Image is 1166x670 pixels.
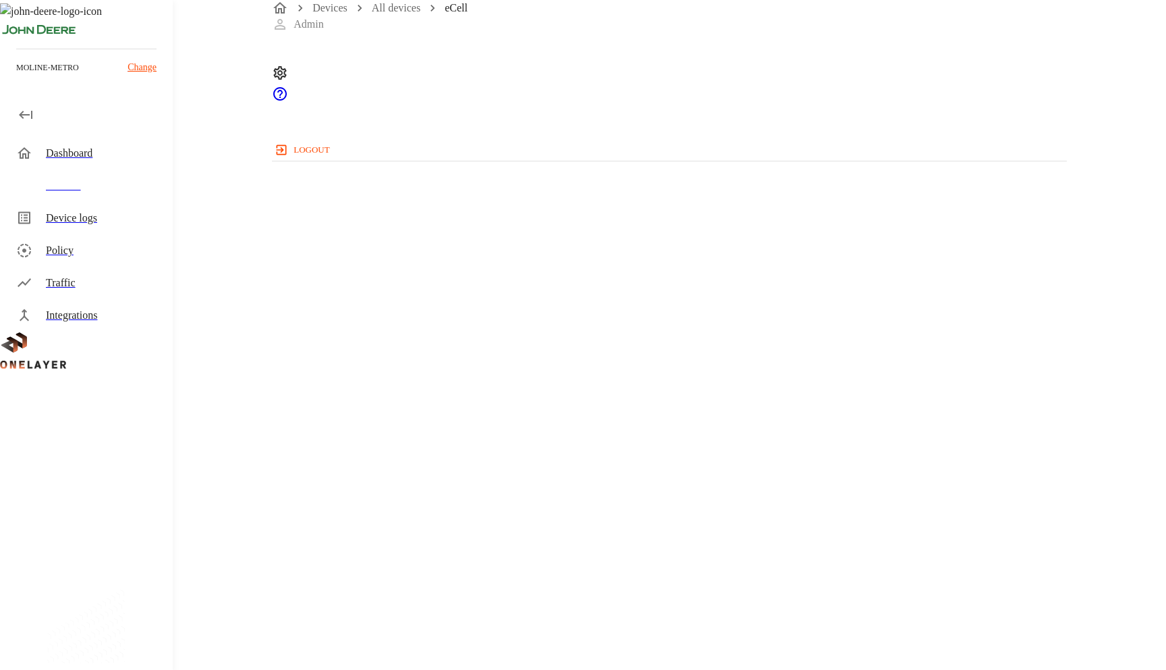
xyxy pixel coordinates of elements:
[272,93,288,104] a: onelayer-support
[272,139,1067,161] a: logout
[372,2,420,14] a: All devices
[272,139,335,161] button: logout
[272,93,288,104] span: Support Portal
[294,16,323,32] p: Admin
[312,2,348,14] a: Devices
